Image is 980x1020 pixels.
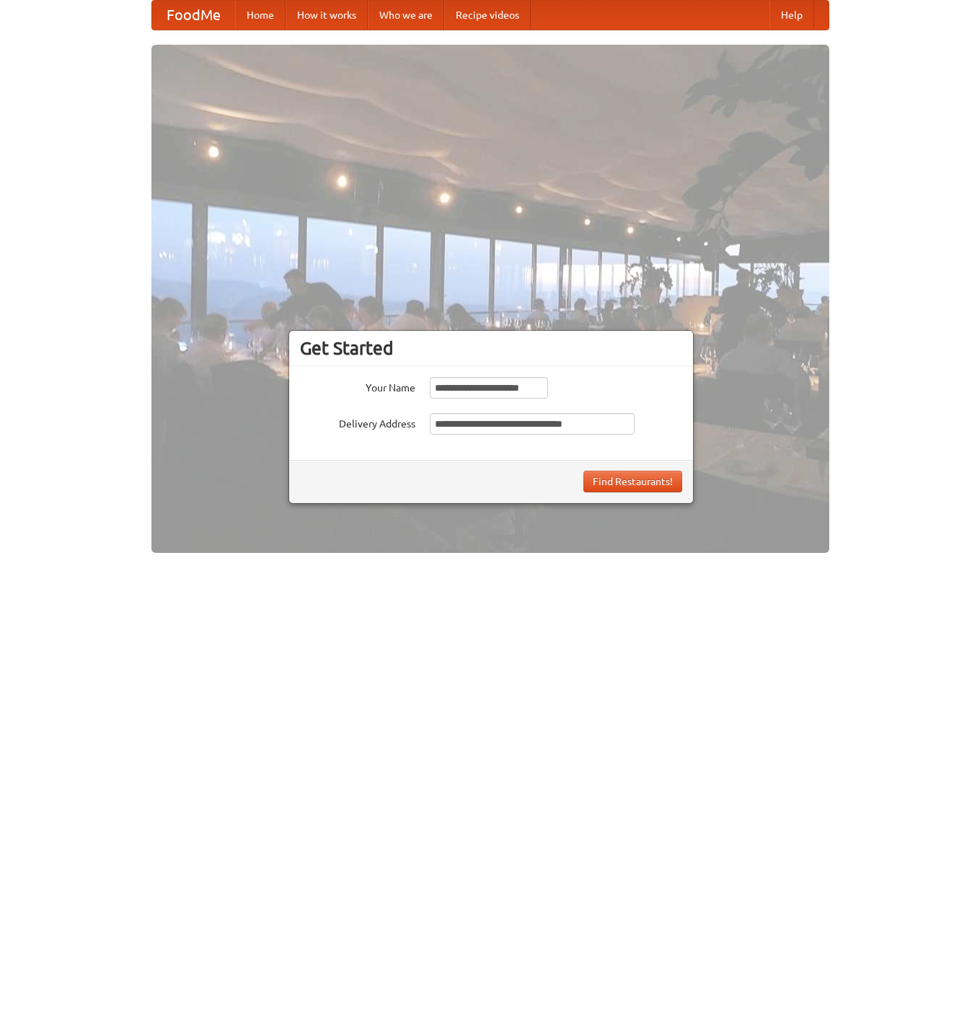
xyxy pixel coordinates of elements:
button: Find Restaurants! [583,471,682,492]
a: Help [769,1,814,30]
a: Recipe videos [444,1,531,30]
label: Delivery Address [300,413,415,431]
label: Your Name [300,377,415,395]
h3: Get Started [300,337,682,359]
a: How it works [286,1,368,30]
a: Home [235,1,286,30]
a: FoodMe [152,1,235,30]
a: Who we are [368,1,444,30]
